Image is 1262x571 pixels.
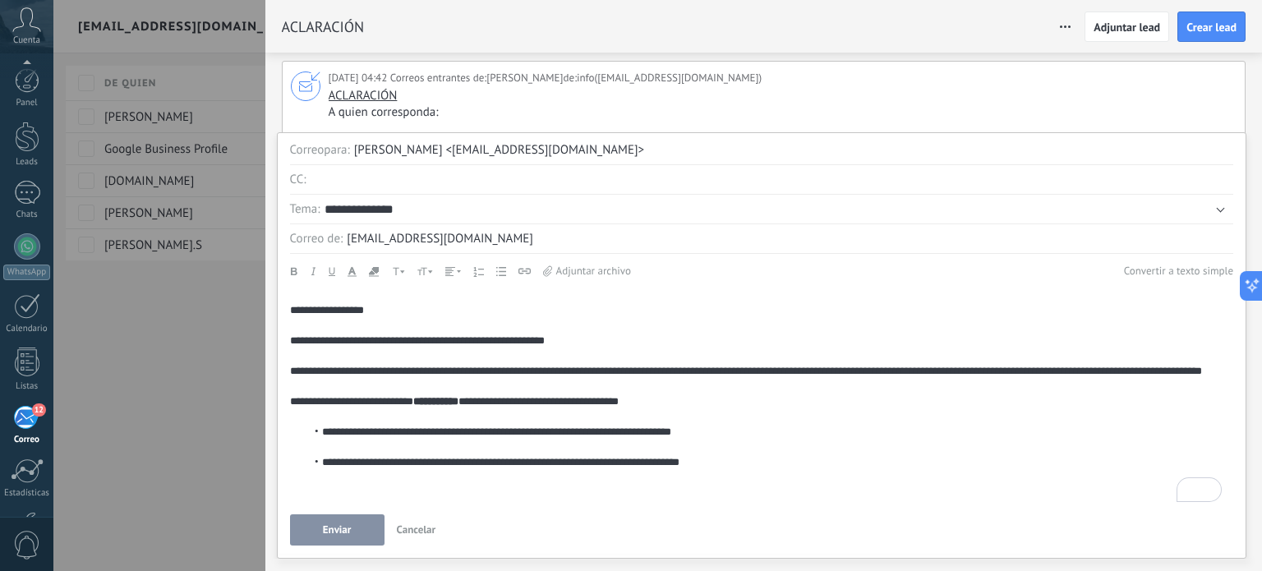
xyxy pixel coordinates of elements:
span: ACLARACIÓN [329,88,398,104]
span: EUGENIA REY [486,70,563,86]
div: [PERSON_NAME] <[EMAIL_ADDRESS][DOMAIN_NAME]> [354,136,1233,165]
div: A quien corresponda: Le escribo para saber el porqué ya no puedo ingresar a su curso el Miedo Esc... [329,104,1232,323]
span: Adjuntar [518,268,531,274]
span: [EMAIL_ADDRESS][DOMAIN_NAME] [347,231,533,246]
button: Convertir a texto simple [1124,262,1233,280]
div: [DATE] 04:42 Correos entrantes de: de: [329,70,762,86]
span: Cancelar [397,523,436,536]
span: info [577,70,595,86]
h2: ACLARACIÓN [282,11,365,44]
button: Adjuntar lead [1085,12,1169,43]
div: To enrich screen reader interactions, please activate Accessibility in Grammarly extension settings [290,288,1233,502]
button: Crear lead [1177,12,1246,43]
div: CC: [290,172,306,188]
span: Color de relleno [369,267,379,277]
div: Leads [3,157,51,168]
span: Letra [391,265,405,277]
div: para [324,142,349,159]
div: WhatsApp [3,265,50,280]
span: Alineación [445,267,461,276]
button: Lista marcada [496,262,506,280]
span: 12 [32,403,46,417]
span: Adjuntar lead [1094,21,1160,33]
span: Tamaño de fuente [417,265,433,277]
button: Lista numerada [473,262,484,280]
div: Correo [3,435,51,445]
span: Crear lead [1186,21,1237,33]
div: Listas [3,381,51,392]
button: Negrita [290,262,297,280]
span: Cuenta [13,35,40,46]
button: Cursiva [310,262,316,280]
button: Enviar [290,514,385,546]
button: Subrayado [329,262,335,280]
span: ([EMAIL_ADDRESS][DOMAIN_NAME]) [595,70,762,86]
button: Cancelar [390,514,443,546]
div: Panel [3,98,51,108]
div: : [347,142,349,159]
div: Tema: [290,201,320,218]
div: Correo de: [290,231,343,247]
div: Calendario [3,324,51,334]
div: Estadísticas [3,488,51,499]
div: Chats [3,210,51,220]
span: Color de fuente [348,265,357,277]
label: Adjunto [543,262,631,280]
